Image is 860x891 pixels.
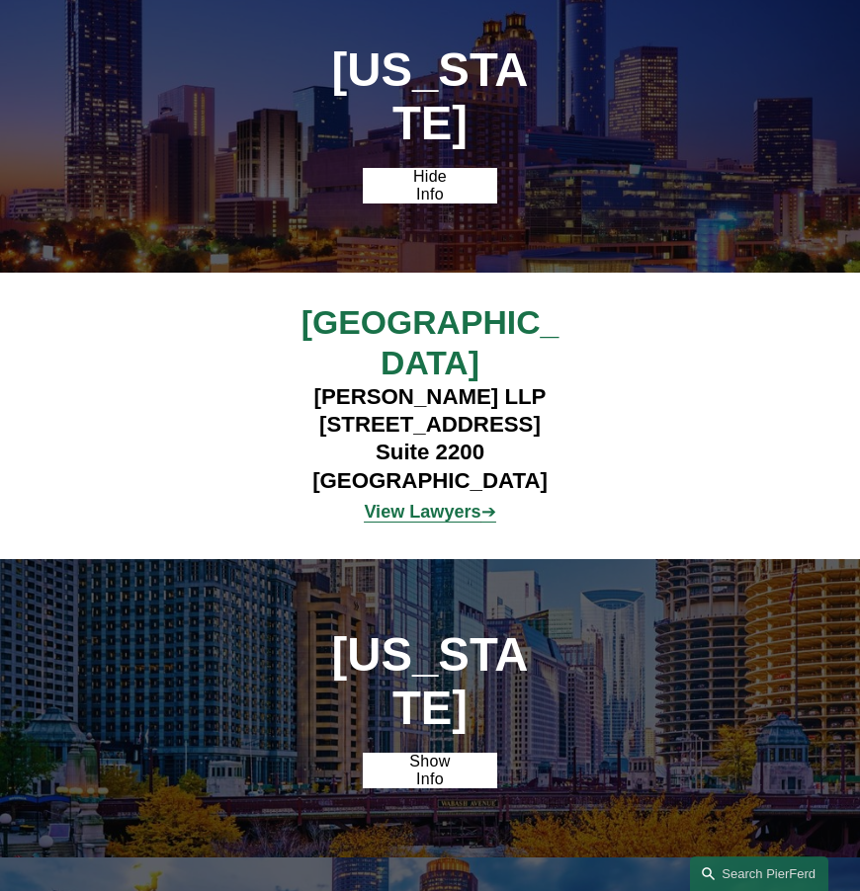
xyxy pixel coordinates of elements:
[364,502,495,522] span: ➔
[690,856,828,891] a: Search this site
[329,43,531,150] h1: [US_STATE]
[329,628,531,735] h1: [US_STATE]
[364,502,495,522] a: View Lawyers➔
[363,753,497,788] a: Show Info
[364,502,480,522] strong: View Lawyers
[301,303,559,381] span: [GEOGRAPHIC_DATA]
[363,168,497,203] a: Hide Info
[262,383,599,495] h4: [PERSON_NAME] LLP [STREET_ADDRESS] Suite 2200 [GEOGRAPHIC_DATA]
